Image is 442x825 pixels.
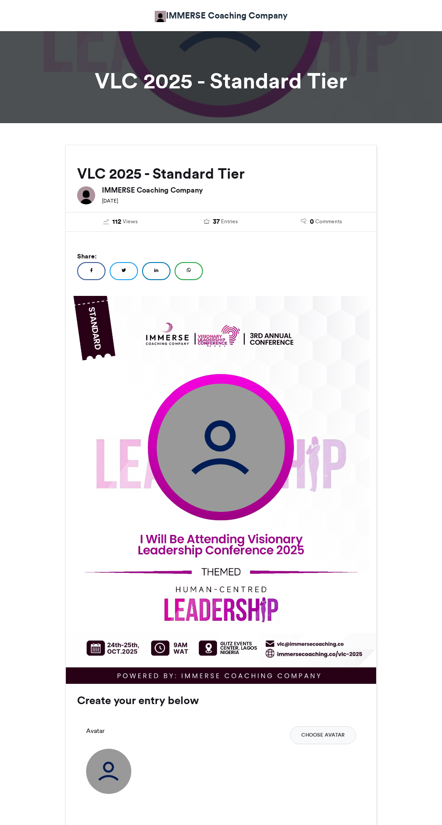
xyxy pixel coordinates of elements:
span: 37 [213,217,220,227]
span: Views [123,217,138,226]
small: [DATE] [102,198,118,204]
h3: Create your entry below [77,695,365,706]
button: Choose Avatar [290,726,356,744]
a: IMMERSE Coaching Company [155,9,288,22]
a: 37 Entries [178,217,265,227]
span: 112 [112,217,121,227]
img: user_circle.png [86,749,131,794]
img: Background [66,296,376,684]
h1: VLC 2025 - Standard Tier [65,70,377,92]
img: user_circle.png [157,383,285,512]
h5: Share: [77,250,365,262]
h6: IMMERSE Coaching Company [102,186,365,194]
img: IMMERSE Coaching Company [155,11,166,22]
label: Avatar [86,726,105,736]
span: 0 [310,217,314,227]
a: 112 Views [77,217,164,227]
span: Entries [221,217,238,226]
a: 0 Comments [278,217,365,227]
img: IMMERSE Coaching Company [77,186,95,204]
h2: VLC 2025 - Standard Tier [77,166,365,182]
span: Comments [315,217,342,226]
